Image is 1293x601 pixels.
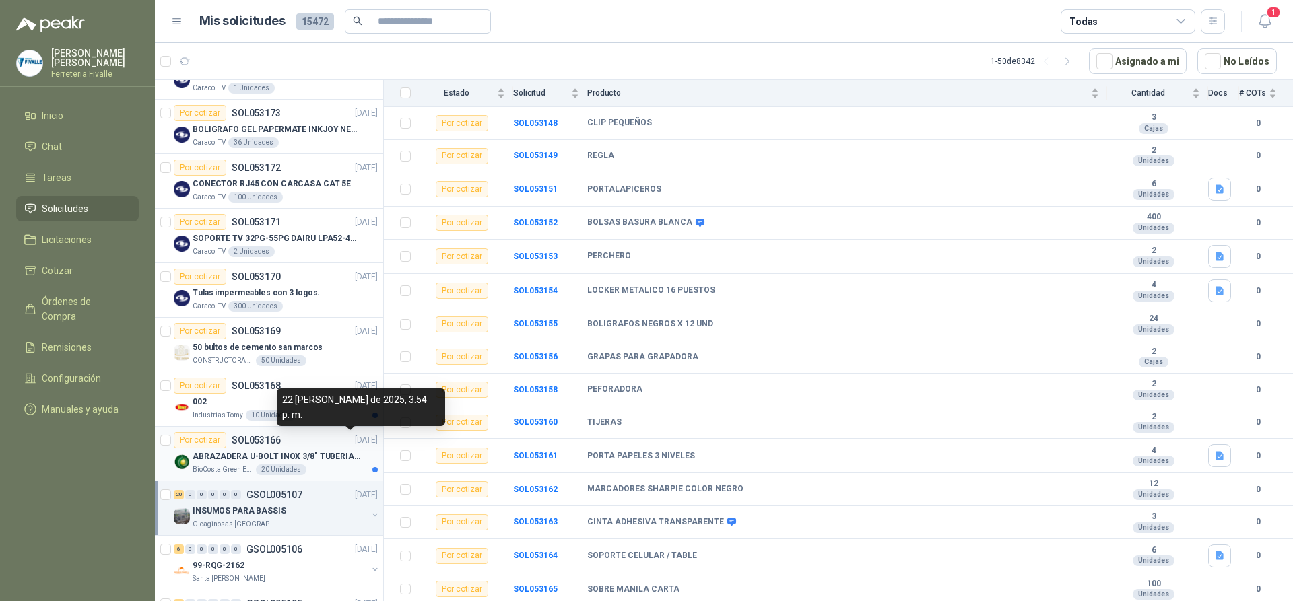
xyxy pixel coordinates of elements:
[1239,80,1293,106] th: # COTs
[1089,48,1187,74] button: Asignado a mi
[256,464,306,475] div: 20 Unidades
[436,248,488,264] div: Por cotizar
[16,227,139,252] a: Licitaciones
[1239,318,1277,330] b: 0
[1139,123,1168,134] div: Cajas
[1107,314,1200,324] b: 24
[1133,456,1174,466] div: Unidades
[1133,589,1174,600] div: Unidades
[228,83,275,94] div: 1 Unidades
[513,485,558,494] a: SOL053162
[1239,450,1277,462] b: 0
[193,287,320,299] p: Tulas impermeables con 3 logos.
[1107,88,1189,98] span: Cantidad
[513,551,558,560] a: SOL053164
[185,544,195,554] div: 0
[174,105,226,121] div: Por cotizar
[513,319,558,328] b: SOL053155
[355,380,378,392] p: [DATE]
[513,218,558,227] b: SOL053152
[220,544,230,554] div: 0
[1133,223,1174,234] div: Unidades
[174,160,226,176] div: Por cotizar
[355,325,378,338] p: [DATE]
[355,162,378,174] p: [DATE]
[246,544,302,554] p: GSOL005106
[1107,545,1200,556] b: 6
[1107,579,1200,590] b: 100
[1239,516,1277,528] b: 0
[1107,179,1200,190] b: 6
[174,236,190,252] img: Company Logo
[193,464,253,475] p: BioCosta Green Energy S.A.S
[232,163,281,172] p: SOL053172
[174,214,226,230] div: Por cotizar
[155,427,383,481] a: Por cotizarSOL053166[DATE] Company LogoABRAZADERA U-BOLT INOX 3/8" TUBERIA 4"BioCosta Green Energ...
[16,365,139,391] a: Configuración
[436,181,488,197] div: Por cotizar
[42,232,92,247] span: Licitaciones
[193,341,323,354] p: 50 bultos de cemento san marcos
[513,584,558,594] a: SOL053165
[1069,14,1098,29] div: Todas
[1133,256,1174,267] div: Unidades
[16,334,139,360] a: Remisiones
[42,108,63,123] span: Inicio
[1133,189,1174,200] div: Unidades
[1133,555,1174,566] div: Unidades
[1133,291,1174,302] div: Unidades
[587,217,692,228] b: BOLSAS BASURA BLANCA
[513,80,587,106] th: Solicitud
[587,384,642,395] b: PEFORADORA
[513,517,558,526] a: SOL053163
[1107,347,1200,357] b: 2
[587,80,1107,106] th: Producto
[1107,446,1200,456] b: 4
[16,16,85,32] img: Logo peakr
[16,165,139,190] a: Tareas
[436,215,488,231] div: Por cotizar
[42,340,92,355] span: Remisiones
[232,108,281,118] p: SOL053173
[193,505,286,518] p: INSUMOS PARA BASSIS
[1107,246,1200,256] b: 2
[436,514,488,530] div: Por cotizar
[1239,384,1277,396] b: 0
[228,246,275,257] div: 2 Unidades
[1107,112,1200,123] b: 3
[436,581,488,597] div: Por cotizar
[296,13,334,30] span: 15472
[1107,511,1200,522] b: 3
[174,290,190,306] img: Company Logo
[587,352,698,363] b: GRAPAS PARA GRAPADORA
[513,352,558,361] a: SOL053156
[1133,324,1174,335] div: Unidades
[1133,489,1174,500] div: Unidades
[1139,357,1168,367] div: Cajas
[42,139,62,154] span: Chat
[587,118,652,129] b: CLIP PEQUEÑOS
[174,127,190,143] img: Company Logo
[174,508,190,524] img: Company Logo
[1239,351,1277,363] b: 0
[174,181,190,197] img: Company Logo
[1239,549,1277,562] b: 0
[1239,483,1277,496] b: 0
[513,286,558,295] a: SOL053154
[587,251,631,262] b: PERCHERO
[193,301,226,312] p: Caracol TV
[436,382,488,398] div: Por cotizar
[513,451,558,460] a: SOL053161
[513,151,558,160] a: SOL053149
[155,318,383,372] a: Por cotizarSOL053169[DATE] Company Logo50 bultos de cemento san marcosCONSTRUCTORA GRUPO FIP50 Un...
[228,192,283,203] div: 100 Unidades
[174,399,190,415] img: Company Logo
[1107,145,1200,156] b: 2
[232,272,281,281] p: SOL053170
[1133,155,1174,166] div: Unidades
[42,371,101,386] span: Configuración
[155,263,383,318] a: Por cotizarSOL053170[DATE] Company LogoTulas impermeables con 3 logos.Caracol TV300 Unidades
[419,88,494,98] span: Estado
